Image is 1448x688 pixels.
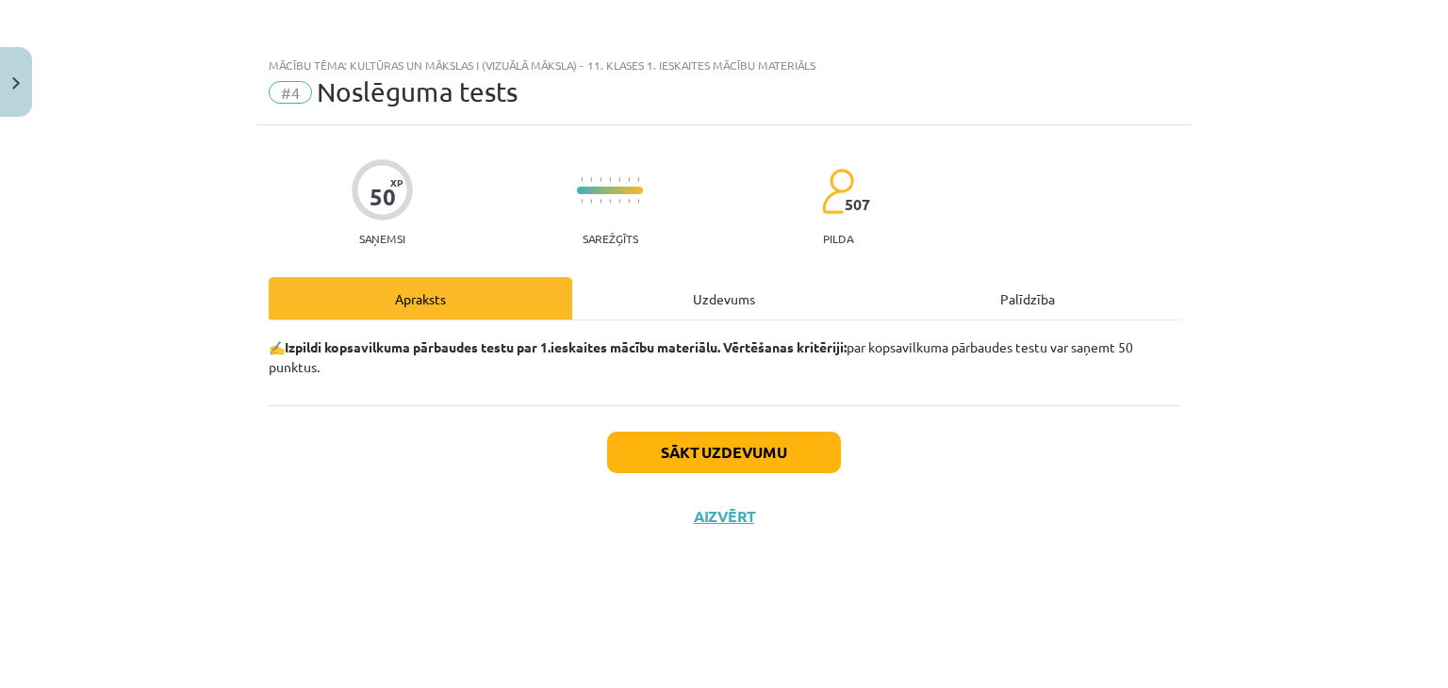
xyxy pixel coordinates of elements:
div: Mācību tēma: Kultūras un mākslas i (vizuālā māksla) - 11. klases 1. ieskaites mācību materiāls [269,58,1179,72]
img: icon-short-line-57e1e144782c952c97e751825c79c345078a6d821885a25fce030b3d8c18986b.svg [618,177,620,182]
img: icon-short-line-57e1e144782c952c97e751825c79c345078a6d821885a25fce030b3d8c18986b.svg [637,199,639,204]
img: icon-short-line-57e1e144782c952c97e751825c79c345078a6d821885a25fce030b3d8c18986b.svg [590,199,592,204]
p: pilda [823,232,853,245]
p: ✍️ par kopsavilkuma pārbaudes testu var saņemt 50 punktus. [269,337,1179,377]
div: Palīdzība [876,277,1179,319]
img: icon-short-line-57e1e144782c952c97e751825c79c345078a6d821885a25fce030b3d8c18986b.svg [628,199,630,204]
img: icon-short-line-57e1e144782c952c97e751825c79c345078a6d821885a25fce030b3d8c18986b.svg [609,199,611,204]
img: icon-short-line-57e1e144782c952c97e751825c79c345078a6d821885a25fce030b3d8c18986b.svg [600,199,601,204]
p: Saņemsi [352,232,413,245]
img: icon-short-line-57e1e144782c952c97e751825c79c345078a6d821885a25fce030b3d8c18986b.svg [637,177,639,182]
div: 50 [370,184,396,210]
b: Izpildi kopsavilkuma pārbaudes testu par 1.ieskaites mācību materiālu. Vērtēšanas kritēriji: [285,338,847,355]
div: Apraksts [269,277,572,319]
p: Sarežģīts [583,232,638,245]
img: icon-short-line-57e1e144782c952c97e751825c79c345078a6d821885a25fce030b3d8c18986b.svg [628,177,630,182]
div: Uzdevums [572,277,876,319]
span: #4 [269,81,312,104]
img: icon-short-line-57e1e144782c952c97e751825c79c345078a6d821885a25fce030b3d8c18986b.svg [581,177,583,182]
img: icon-close-lesson-0947bae3869378f0d4975bcd49f059093ad1ed9edebbc8119c70593378902aed.svg [12,77,20,90]
img: icon-short-line-57e1e144782c952c97e751825c79c345078a6d821885a25fce030b3d8c18986b.svg [618,199,620,204]
img: icon-short-line-57e1e144782c952c97e751825c79c345078a6d821885a25fce030b3d8c18986b.svg [600,177,601,182]
span: 507 [845,196,870,213]
img: icon-short-line-57e1e144782c952c97e751825c79c345078a6d821885a25fce030b3d8c18986b.svg [609,177,611,182]
img: students-c634bb4e5e11cddfef0936a35e636f08e4e9abd3cc4e673bd6f9a4125e45ecb1.svg [821,168,854,215]
span: Noslēguma tests [317,76,518,107]
span: XP [390,177,403,188]
img: icon-short-line-57e1e144782c952c97e751825c79c345078a6d821885a25fce030b3d8c18986b.svg [581,199,583,204]
img: icon-short-line-57e1e144782c952c97e751825c79c345078a6d821885a25fce030b3d8c18986b.svg [590,177,592,182]
button: Sākt uzdevumu [607,432,841,473]
button: Aizvērt [688,507,760,526]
